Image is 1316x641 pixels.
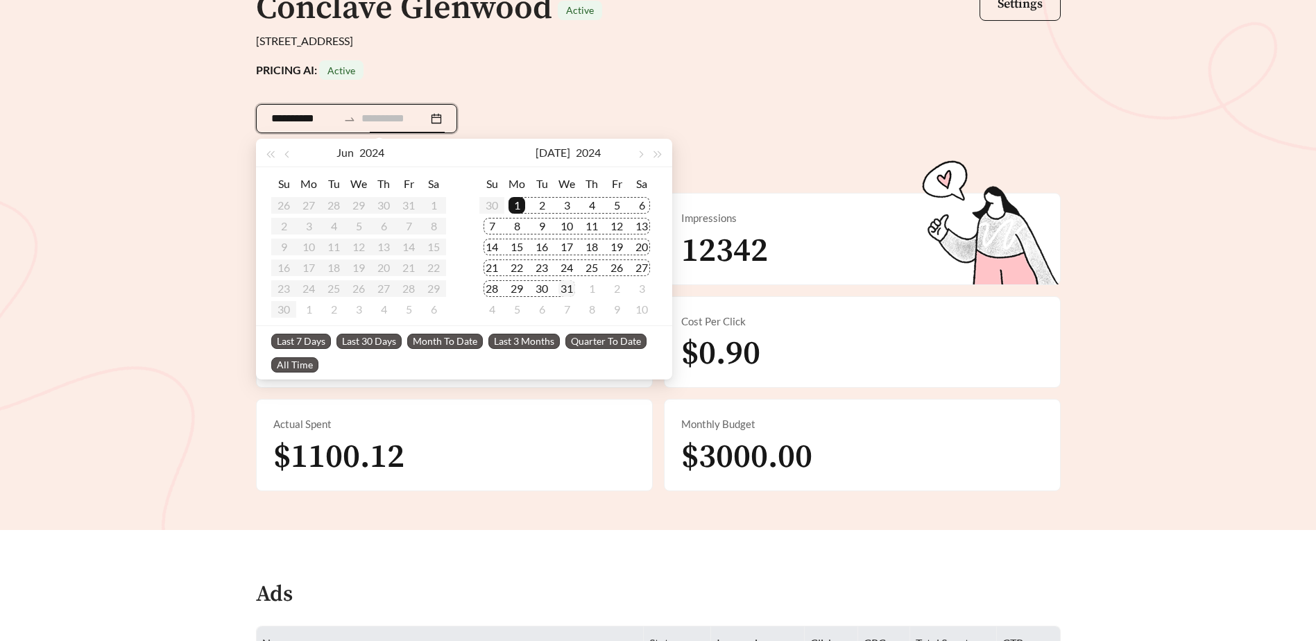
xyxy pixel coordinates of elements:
span: Active [566,4,594,16]
td: 2024-07-31 [554,278,579,299]
th: Su [271,173,296,195]
div: 2 [533,197,550,214]
th: Sa [421,173,446,195]
td: 2024-08-06 [529,299,554,320]
td: 2024-07-13 [629,216,654,237]
span: $1100.12 [273,436,404,478]
td: 2024-07-05 [604,195,629,216]
td: 2024-07-09 [529,216,554,237]
span: Active [327,65,355,76]
td: 2024-07-06 [421,299,446,320]
td: 2024-07-04 [371,299,396,320]
div: 27 [633,259,650,276]
th: Mo [296,173,321,195]
td: 2024-07-14 [479,237,504,257]
div: 1 [300,301,317,318]
div: 7 [484,218,500,234]
td: 2024-07-20 [629,237,654,257]
div: 4 [484,301,500,318]
td: 2024-07-07 [479,216,504,237]
td: 2024-07-24 [554,257,579,278]
td: 2024-07-23 [529,257,554,278]
div: 29 [509,280,525,297]
td: 2024-08-04 [479,299,504,320]
th: We [554,173,579,195]
div: 3 [350,301,367,318]
div: 25 [583,259,600,276]
span: Last 3 Months [488,334,560,349]
div: 6 [633,197,650,214]
th: Tu [529,173,554,195]
button: [DATE] [536,139,570,166]
td: 2024-08-09 [604,299,629,320]
td: 2024-07-19 [604,237,629,257]
button: Jun [336,139,354,166]
td: 2024-07-10 [554,216,579,237]
div: 12 [608,218,625,234]
td: 2024-07-04 [579,195,604,216]
div: 26 [608,259,625,276]
td: 2024-07-03 [346,299,371,320]
div: 1 [583,280,600,297]
div: 18 [583,239,600,255]
div: 7 [558,301,575,318]
div: 31 [558,280,575,297]
div: 5 [400,301,417,318]
th: Sa [629,173,654,195]
td: 2024-08-08 [579,299,604,320]
div: 4 [583,197,600,214]
td: 2024-07-05 [396,299,421,320]
div: 5 [608,197,625,214]
td: 2024-08-02 [604,278,629,299]
div: 11 [583,218,600,234]
div: 4 [375,301,392,318]
td: 2024-07-02 [529,195,554,216]
div: 19 [608,239,625,255]
td: 2024-07-27 [629,257,654,278]
span: 12342 [681,230,768,272]
span: $3000.00 [681,436,812,478]
h4: Ads [256,583,293,607]
div: 6 [533,301,550,318]
td: 2024-07-26 [604,257,629,278]
div: 10 [633,301,650,318]
td: 2024-08-10 [629,299,654,320]
th: We [346,173,371,195]
span: to [343,112,356,125]
th: Th [579,173,604,195]
td: 2024-07-15 [504,237,529,257]
div: 5 [509,301,525,318]
td: 2024-08-03 [629,278,654,299]
div: 10 [558,218,575,234]
td: 2024-07-30 [529,278,554,299]
span: $0.90 [681,333,760,375]
div: 1 [509,197,525,214]
div: 14 [484,239,500,255]
div: 17 [558,239,575,255]
div: 8 [583,301,600,318]
td: 2024-08-05 [504,299,529,320]
td: 2024-07-28 [479,278,504,299]
div: 2 [325,301,342,318]
td: 2024-07-21 [479,257,504,278]
td: 2024-07-16 [529,237,554,257]
div: 16 [533,239,550,255]
div: 21 [484,259,500,276]
div: 2 [608,280,625,297]
div: [STREET_ADDRESS] [256,33,1061,49]
div: Impressions [681,210,1043,226]
div: 15 [509,239,525,255]
button: 2024 [576,139,601,166]
th: Fr [396,173,421,195]
span: All Time [271,357,318,373]
span: Last 7 Days [271,334,331,349]
div: 3 [633,280,650,297]
span: Quarter To Date [565,334,647,349]
div: 30 [533,280,550,297]
td: 2024-08-07 [554,299,579,320]
td: 2024-08-01 [579,278,604,299]
td: 2024-07-01 [504,195,529,216]
div: Actual Spent [273,416,635,432]
div: 9 [533,218,550,234]
div: 13 [633,218,650,234]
